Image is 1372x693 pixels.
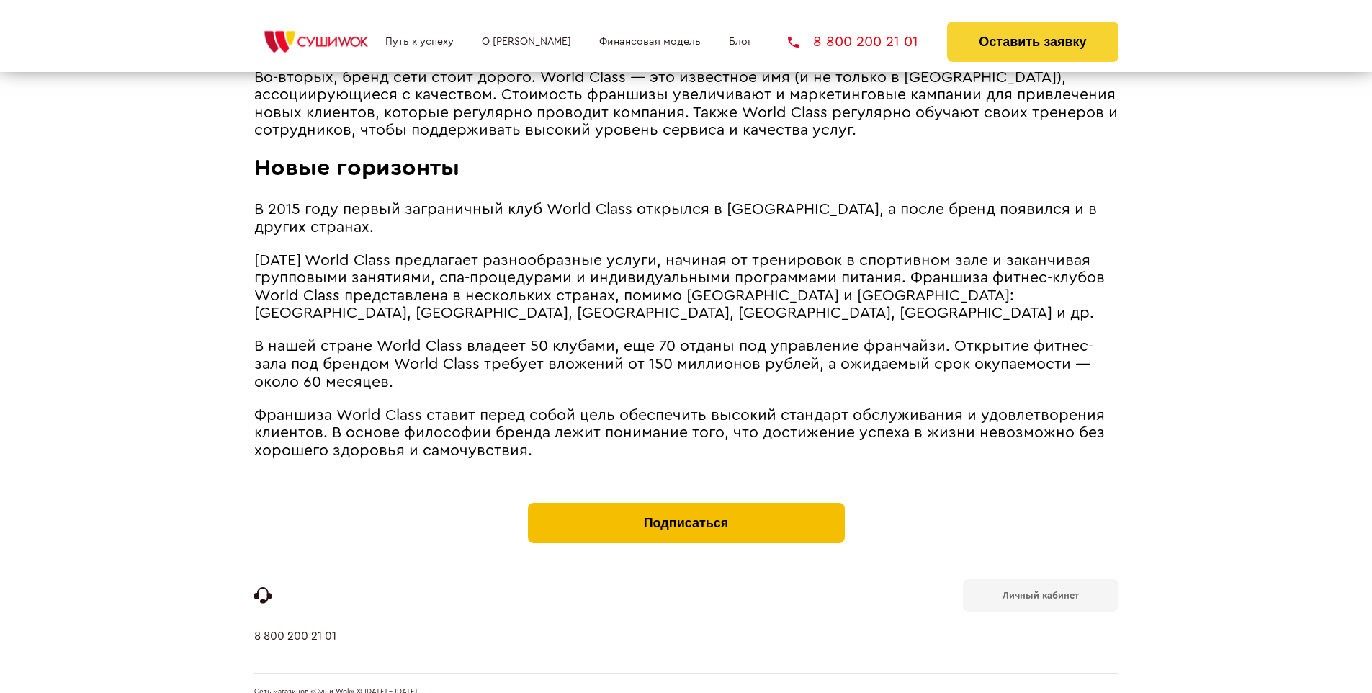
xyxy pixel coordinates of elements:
[1003,591,1079,600] b: Личный кабинет
[254,630,336,673] a: 8 800 200 21 01
[729,36,752,48] a: Блог
[254,253,1105,321] span: [DATE] World Class предлагает разнообразные услуги, начиная от тренировок в спортивном зале и зак...
[254,408,1105,458] span: Франшиза World Class ставит перед собой цель обеспечить высокий стандарт обслуживания и удовлетво...
[254,202,1097,235] span: В 2015 году первый заграничный клуб World Class открылся в [GEOGRAPHIC_DATA], а после бренд появи...
[254,339,1093,389] span: В нашей стране World Class владеет 50 клубами, еще 70 отданы под управление франчайзи. Открытие ф...
[482,36,571,48] a: О [PERSON_NAME]
[963,579,1118,612] a: Личный кабинет
[599,36,701,48] a: Финансовая модель
[254,156,459,179] span: Новые горизонты
[528,503,845,543] button: Подписаться
[947,22,1118,62] button: Оставить заявку
[813,35,918,49] span: 8 800 200 21 01
[788,35,918,49] a: 8 800 200 21 01
[385,36,454,48] a: Путь к успеху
